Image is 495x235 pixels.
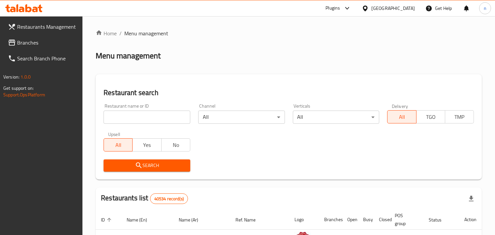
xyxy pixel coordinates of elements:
[325,4,340,12] div: Plugins
[416,110,445,123] button: TGO
[135,140,159,150] span: Yes
[395,212,416,227] span: POS group
[104,111,190,124] input: Search for restaurant name or ID..
[104,138,133,151] button: All
[392,104,408,108] label: Delivery
[124,29,168,37] span: Menu management
[108,132,120,136] label: Upsell
[101,216,113,224] span: ID
[198,111,285,124] div: All
[484,5,486,12] span: n
[96,50,161,61] h2: Menu management
[127,216,156,224] span: Name (En)
[20,73,31,81] span: 1.0.0
[429,216,450,224] span: Status
[150,196,188,202] span: 40534 record(s)
[293,111,380,124] div: All
[17,39,77,47] span: Branches
[161,138,190,151] button: No
[390,112,414,122] span: All
[445,110,474,123] button: TMP
[459,210,482,230] th: Action
[371,5,415,12] div: [GEOGRAPHIC_DATA]
[3,90,45,99] a: Support.OpsPlatform
[164,140,188,150] span: No
[319,210,342,230] th: Branches
[150,193,188,204] div: Total records count
[17,23,77,31] span: Restaurants Management
[179,216,207,224] span: Name (Ar)
[3,19,83,35] a: Restaurants Management
[119,29,122,37] li: /
[101,193,188,204] h2: Restaurants list
[419,112,443,122] span: TGO
[109,161,185,170] span: Search
[448,112,471,122] span: TMP
[107,140,130,150] span: All
[104,88,474,98] h2: Restaurant search
[3,73,19,81] span: Version:
[96,29,117,37] a: Home
[3,50,83,66] a: Search Branch Phone
[235,216,264,224] span: Ref. Name
[463,191,479,207] div: Export file
[96,29,482,37] nav: breadcrumb
[17,54,77,62] span: Search Branch Phone
[387,110,416,123] button: All
[132,138,161,151] button: Yes
[374,210,389,230] th: Closed
[289,210,319,230] th: Logo
[342,210,358,230] th: Open
[3,84,34,92] span: Get support on:
[104,159,190,172] button: Search
[358,210,374,230] th: Busy
[3,35,83,50] a: Branches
